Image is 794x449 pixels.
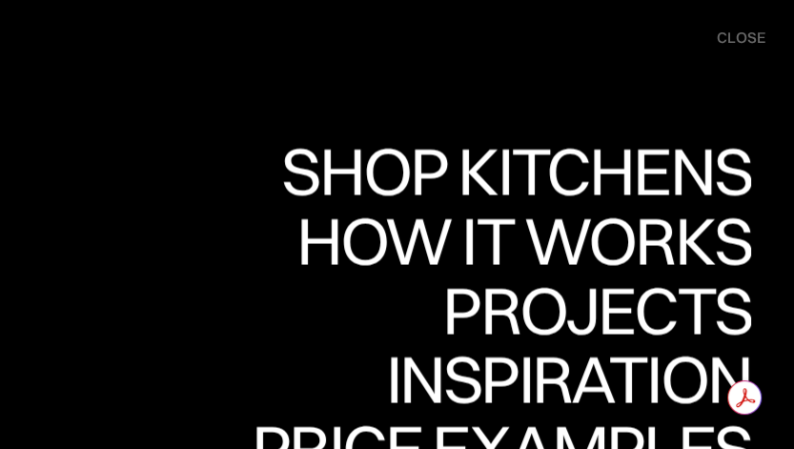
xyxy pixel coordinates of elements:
a: Inspiration [386,346,751,416]
a: How it works [296,207,751,276]
div: How it works [296,207,751,274]
div: Shop Kitchens [281,137,751,204]
div: close [717,28,765,49]
div: Projects [442,276,751,343]
a: Projects [442,276,751,346]
div: menu [698,19,765,57]
a: Shop Kitchens [281,137,751,207]
div: Inspiration [386,346,751,413]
